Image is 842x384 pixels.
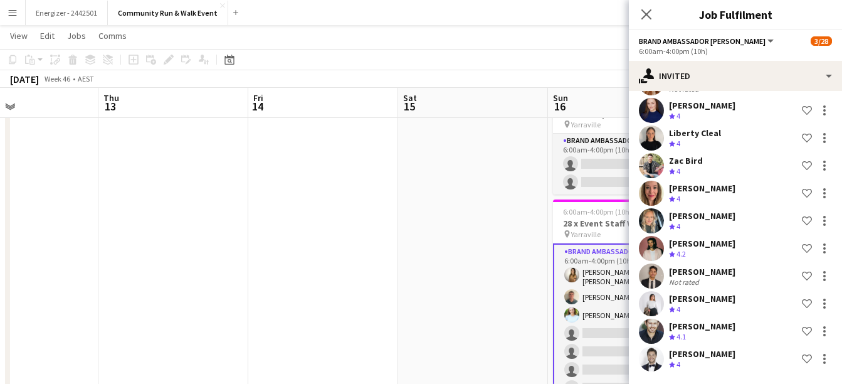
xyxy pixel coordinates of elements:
div: Zac Bird [669,155,703,166]
div: Not rated [669,277,702,287]
span: Yarraville [571,230,601,239]
span: 3/28 [811,36,832,46]
span: Jobs [67,30,86,41]
span: 4 [676,111,680,120]
div: [PERSON_NAME] [669,321,735,332]
span: Sun [553,92,568,104]
span: Yarraville [571,120,601,129]
a: Edit [35,28,60,44]
button: Community Run & Walk Event [108,1,228,25]
div: [PERSON_NAME] [669,183,735,194]
span: Brand Ambassador Sun [639,36,766,46]
button: Energizer - 2442501 [26,1,108,25]
span: 4 [676,166,680,176]
span: 16 [551,99,568,114]
span: 4.2 [676,249,686,259]
span: 4.1 [676,332,686,341]
span: Thu [103,92,119,104]
div: [PERSON_NAME] [669,266,735,277]
span: 4 [676,304,680,314]
button: Brand Ambassador [PERSON_NAME] [639,36,776,46]
span: Week 46 [41,74,73,83]
div: AEST [78,74,94,83]
div: [PERSON_NAME] [669,293,735,304]
div: 6:00am-4:00pm (10h) [639,46,832,56]
div: [PERSON_NAME] [669,238,735,249]
span: Sat [403,92,417,104]
app-job-card: 6:00am-4:00pm (10h)0/22 x Event Staff - Break Covers WWCC Required Yarraville1 RoleBrand Ambassad... [553,78,693,195]
span: 4 [676,360,680,369]
app-card-role: Brand Ambassador [PERSON_NAME]0/26:00am-4:00pm (10h) [553,134,693,195]
span: Comms [98,30,127,41]
span: 4 [676,194,680,203]
span: 4 [676,221,680,231]
h3: Job Fulfilment [629,6,842,23]
span: View [10,30,28,41]
div: [PERSON_NAME] [669,348,735,360]
span: 14 [251,99,263,114]
div: Liberty Cleal [669,127,721,139]
div: [DATE] [10,73,39,85]
div: [PERSON_NAME] [669,210,735,221]
a: View [5,28,33,44]
span: Edit [40,30,55,41]
a: Jobs [62,28,91,44]
span: 6:00am-4:00pm (10h) [563,207,632,216]
div: Invited [629,61,842,91]
div: [PERSON_NAME] [669,100,735,111]
span: 4 [676,139,680,148]
h3: 28 x Event Staff Various Roles [553,218,693,229]
span: 13 [102,99,119,114]
a: Comms [93,28,132,44]
span: Fri [253,92,263,104]
span: 15 [401,99,417,114]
